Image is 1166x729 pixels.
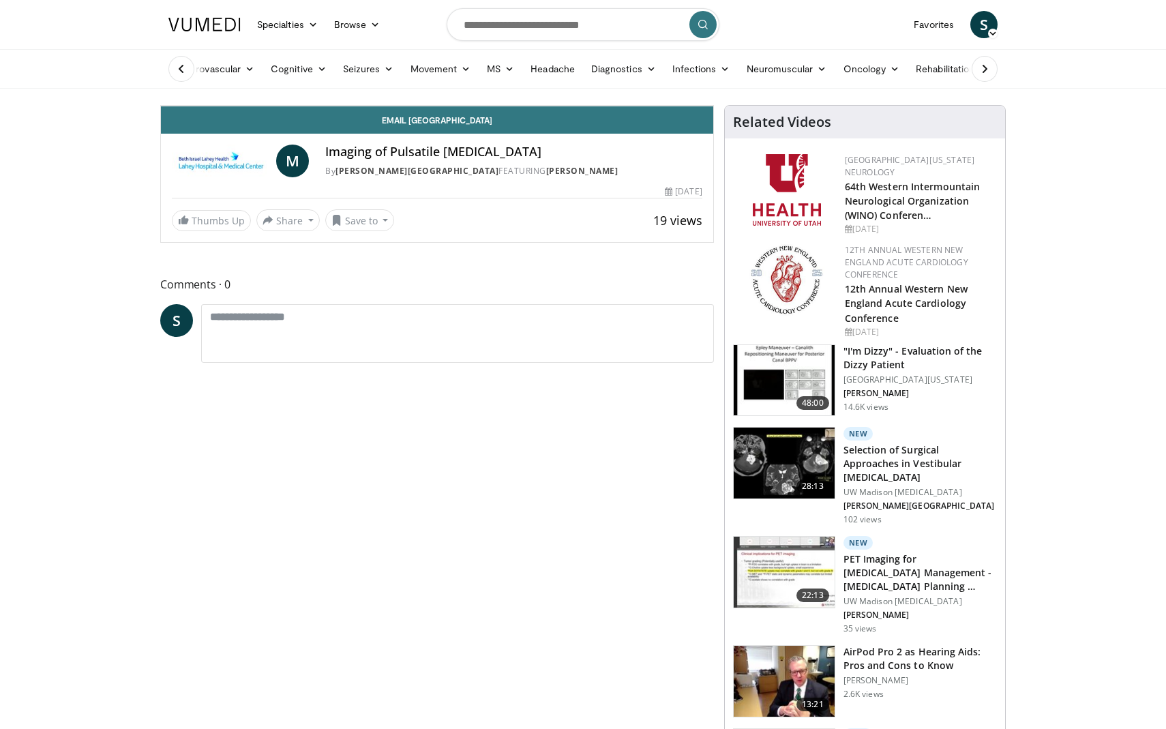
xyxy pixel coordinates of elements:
[402,55,479,83] a: Movement
[335,165,498,177] a: [PERSON_NAME][GEOGRAPHIC_DATA]
[796,589,829,602] span: 22:13
[843,623,877,634] p: 35 views
[734,345,835,416] img: 5373e1fe-18ae-47e7-ad82-0c604b173657.150x105_q85_crop-smart_upscale.jpg
[843,689,884,700] p: 2.6K views
[653,212,702,228] span: 19 views
[843,402,888,413] p: 14.6K views
[447,8,719,41] input: Search topics, interventions
[843,645,997,672] h3: AirPod Pro 2 as Hearing Aids: Pros and Cons to Know
[845,154,975,178] a: [GEOGRAPHIC_DATA][US_STATE] Neurology
[970,11,998,38] a: S
[160,304,193,337] a: S
[749,244,824,316] img: 0954f259-7907-4053-a817-32a96463ecc8.png.150x105_q85_autocrop_double_scale_upscale_version-0.2.png
[546,165,618,177] a: [PERSON_NAME]
[325,209,395,231] button: Save to
[665,185,702,198] div: [DATE]
[843,675,997,686] p: [PERSON_NAME]
[172,210,251,231] a: Thumbs Up
[733,114,831,130] h4: Related Videos
[256,209,320,231] button: Share
[843,552,997,593] h3: PET Imaging for [MEDICAL_DATA] Management - [MEDICAL_DATA] Planning …
[843,610,997,621] p: [PERSON_NAME]
[843,388,997,399] p: [PERSON_NAME]
[908,55,983,83] a: Rehabilitation
[522,55,583,83] a: Headache
[753,154,821,226] img: f6362829-b0a3-407d-a044-59546adfd345.png.150x105_q85_autocrop_double_scale_upscale_version-0.2.png
[845,282,968,324] a: 12th Annual Western New England Acute Cardiology Conference
[168,18,241,31] img: VuMedi Logo
[479,55,522,83] a: MS
[583,55,664,83] a: Diagnostics
[160,55,263,83] a: Cerebrovascular
[845,223,994,235] div: [DATE]
[845,180,981,222] a: 64th Western Intermountain Neurological Organization (WINO) Conferen…
[325,165,702,177] div: By FEATURING
[734,537,835,608] img: 278948ba-f234-4894-bc6b-031609f237f2.150x105_q85_crop-smart_upscale.jpg
[276,145,309,177] a: M
[335,55,402,83] a: Seizures
[326,11,389,38] a: Browse
[249,11,326,38] a: Specialties
[843,487,997,498] p: UW Madison [MEDICAL_DATA]
[906,11,962,38] a: Favorites
[843,374,997,385] p: [GEOGRAPHIC_DATA][US_STATE]
[664,55,738,83] a: Infections
[733,645,997,717] a: 13:21 AirPod Pro 2 as Hearing Aids: Pros and Cons to Know [PERSON_NAME] 2.6K views
[845,326,994,338] div: [DATE]
[843,344,997,372] h3: "I'm Dizzy" - Evaluation of the Dizzy Patient
[734,428,835,499] img: 95682de8-e5df-4f0b-b2ef-b28e4a24467c.150x105_q85_crop-smart_upscale.jpg
[733,344,997,417] a: 48:00 "I'm Dizzy" - Evaluation of the Dizzy Patient [GEOGRAPHIC_DATA][US_STATE] [PERSON_NAME] 14....
[843,536,873,550] p: New
[160,276,714,293] span: Comments 0
[738,55,835,83] a: Neuromuscular
[843,427,873,441] p: New
[845,244,968,280] a: 12th Annual Western New England Acute Cardiology Conference
[843,501,997,511] p: [PERSON_NAME][GEOGRAPHIC_DATA]
[733,427,997,525] a: 28:13 New Selection of Surgical Approaches in Vestibular [MEDICAL_DATA] UW Madison [MEDICAL_DATA]...
[843,596,997,607] p: UW Madison [MEDICAL_DATA]
[843,514,882,525] p: 102 views
[263,55,335,83] a: Cognitive
[796,396,829,410] span: 48:00
[734,646,835,717] img: a78774a7-53a7-4b08-bcf0-1e3aa9dc638f.150x105_q85_crop-smart_upscale.jpg
[172,145,271,177] img: Lahey Hospital & Medical Center
[733,536,997,634] a: 22:13 New PET Imaging for [MEDICAL_DATA] Management - [MEDICAL_DATA] Planning … UW Madison [MEDIC...
[796,698,829,711] span: 13:21
[796,479,829,493] span: 28:13
[843,443,997,484] h3: Selection of Surgical Approaches in Vestibular [MEDICAL_DATA]
[161,106,713,134] a: Email [GEOGRAPHIC_DATA]
[325,145,702,160] h4: Imaging of Pulsatile [MEDICAL_DATA]
[835,55,908,83] a: Oncology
